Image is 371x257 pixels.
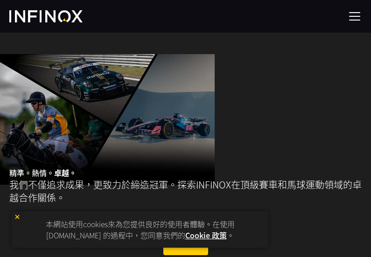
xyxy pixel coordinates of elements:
[14,214,21,220] img: yellow close icon
[9,178,362,204] p: 我們不僅追求成果，更致力於締造冠軍。探索INFINOX在頂級賽車和馬球運動領域的卓越合作關係。
[16,216,264,243] p: 本網站使用cookies來為您提供良好的使用者體驗。在使用 [DOMAIN_NAME] 的過程中，您同意我們的 。
[54,167,77,178] strong: 卓越。
[185,229,227,241] a: Cookie 政策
